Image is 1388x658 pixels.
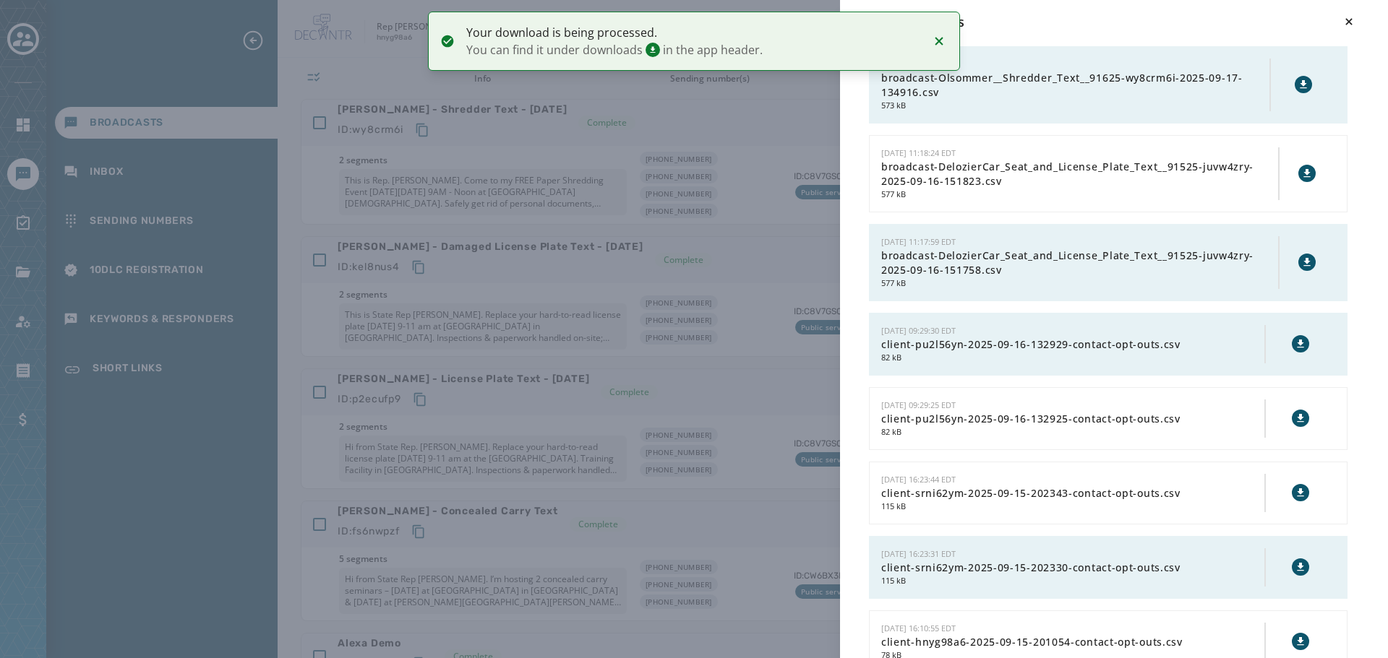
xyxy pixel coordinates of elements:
[881,474,956,485] span: [DATE] 16:23:44 EDT
[881,325,956,336] span: [DATE] 09:29:30 EDT
[466,41,919,59] span: You can find it under downloads in the app header.
[881,426,1264,438] span: 82 kB
[881,337,1264,352] span: client-pu2l56yn-2025-09-16-132929-contact-opt-outs.csv
[881,236,956,247] span: [DATE] 11:17:59 EDT
[881,71,1269,100] span: broadcast-Olsommer__Shredder_Text__91625-wy8crm6i-2025-09-17-134916.csv
[881,635,1264,649] span: client-hnyg98a6-2025-09-15-201054-contact-opt-outs.csv
[881,623,956,633] span: [DATE] 16:10:55 EDT
[881,189,1278,201] span: 577 kB
[881,412,1264,426] span: client-pu2l56yn-2025-09-16-132925-contact-opt-outs.csv
[881,560,1264,575] span: client-srni62ym-2025-09-15-202330-contact-opt-outs.csv
[881,548,956,559] span: [DATE] 16:23:31 EDT
[881,160,1278,189] span: broadcast-DelozierCar_Seat_and_License_Plate_Text__91525-juvw4zry-2025-09-16-151823.csv
[881,277,1278,290] span: 577 kB
[881,100,1269,112] span: 573 kB
[881,486,1264,501] span: client-srni62ym-2025-09-15-202343-contact-opt-outs.csv
[881,352,1264,364] span: 82 kB
[466,24,919,41] span: Your download is being processed.
[881,501,1264,513] span: 115 kB
[881,399,956,410] span: [DATE] 09:29:25 EDT
[881,575,1264,587] span: 115 kB
[881,147,956,158] span: [DATE] 11:18:24 EDT
[881,248,1278,277] span: broadcast-DelozierCar_Seat_and_License_Plate_Text__91525-juvw4zry-2025-09-16-151758.csv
